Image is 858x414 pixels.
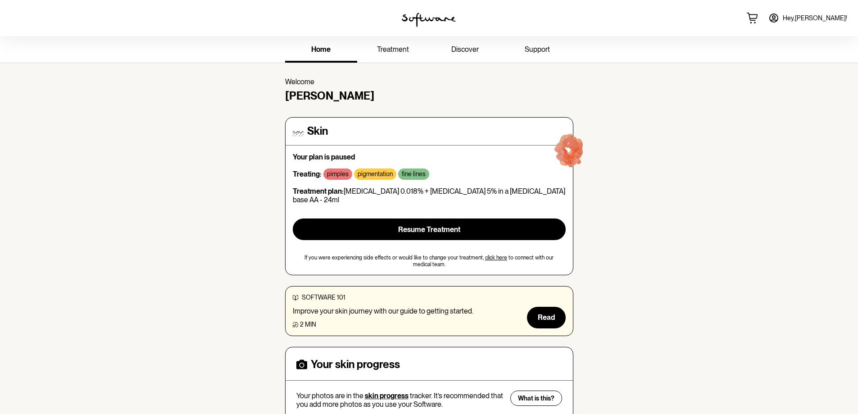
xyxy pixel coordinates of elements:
span: What is this? [518,395,554,402]
span: Hey, [PERSON_NAME] ! [783,14,847,22]
span: software 101 [302,294,345,301]
a: click here [485,255,507,261]
span: Resume Treatment [398,225,460,234]
span: home [311,45,331,54]
span: 2 min [300,321,316,328]
p: pimples [327,170,349,178]
p: [MEDICAL_DATA] 0.018% + [MEDICAL_DATA] 5% in a [MEDICAL_DATA] base AA - 24ml [293,187,566,204]
span: discover [451,45,479,54]
span: skin progress [365,391,409,400]
button: Resume Treatment [293,218,566,240]
img: red-blob.ee797e6f29be6228169e.gif [541,124,599,182]
a: support [501,38,573,63]
p: Your photos are in the tracker. It’s recommended that you add more photos as you use your Software. [296,391,504,409]
button: What is this? [510,391,562,406]
p: pigmentation [358,170,393,178]
img: software logo [402,13,456,27]
strong: Treating: [293,170,322,178]
p: fine lines [402,170,426,178]
button: Read [527,307,566,328]
span: Read [538,313,555,322]
h4: Your skin progress [311,358,400,371]
span: If you were experiencing side effects or would like to change your treatment, to connect with our... [293,255,566,268]
span: treatment [377,45,409,54]
a: home [285,38,357,63]
a: treatment [357,38,429,63]
a: Hey,[PERSON_NAME]! [763,7,853,29]
span: support [525,45,550,54]
h4: Skin [307,125,328,138]
p: Improve your skin journey with our guide to getting started. [293,307,473,315]
a: discover [429,38,501,63]
strong: Treatment plan: [293,187,344,196]
h4: [PERSON_NAME] [285,90,573,103]
p: Your plan is paused [293,153,566,161]
p: Welcome [285,77,573,86]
